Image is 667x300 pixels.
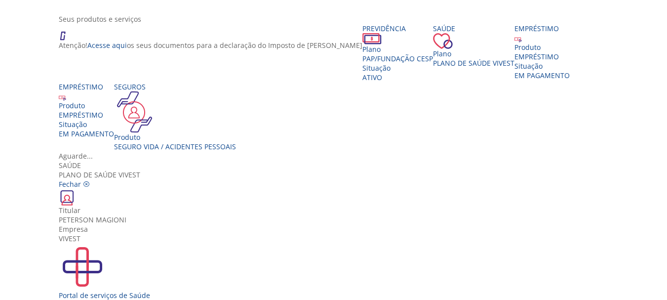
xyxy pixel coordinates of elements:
[362,44,433,54] div: Plano
[433,49,514,58] div: Plano
[59,215,616,224] div: PETERSON MAGIONI
[514,52,570,61] div: EMPRÉSTIMO
[362,33,382,44] img: ico_dinheiro.png
[59,179,81,189] span: Fechar
[59,24,76,41] img: ico_atencao.png
[59,129,114,138] span: EM PAGAMENTO
[59,234,616,243] div: VIVEST
[59,14,616,24] div: Seus produtos e serviços
[59,161,616,179] div: Plano de Saúde VIVEST
[59,179,90,189] a: Fechar
[362,24,433,82] a: Previdência PlanoPAP/Fundação CESP SituaçãoAtivo
[114,91,155,132] img: ico_seguros.png
[114,142,236,151] div: Seguro Vida / Acidentes Pessoais
[59,224,616,234] div: Empresa
[114,132,236,142] div: Produto
[362,63,433,73] div: Situação
[59,243,616,300] a: Portal de serviços de Saúde
[59,82,114,138] a: Empréstimo Produto EMPRÉSTIMO Situação EM PAGAMENTO
[59,93,66,101] img: ico_emprestimo.svg
[433,24,514,68] a: Saúde PlanoPlano de Saúde VIVEST
[114,82,236,91] div: Seguros
[514,43,570,52] div: Produto
[514,24,570,80] a: Empréstimo Produto EMPRÉSTIMO Situação EM PAGAMENTO
[362,73,382,82] span: Ativo
[433,58,514,68] span: Plano de Saúde VIVEST
[59,110,114,120] div: EMPRÉSTIMO
[59,291,616,300] div: Portal de serviços de Saúde
[59,120,114,129] div: Situação
[433,24,514,33] div: Saúde
[362,54,433,63] span: PAP/Fundação CESP
[362,24,433,33] div: Previdência
[59,41,362,50] p: Atenção! os seus documentos para a declaração do Imposto de [PERSON_NAME]
[59,151,616,161] div: Aguarde...
[514,35,522,43] img: ico_emprestimo.svg
[59,101,114,110] div: Produto
[114,82,236,151] a: Seguros Produto Seguro Vida / Acidentes Pessoais
[514,71,570,80] span: EM PAGAMENTO
[514,24,570,33] div: Empréstimo
[59,206,616,215] div: Titular
[514,61,570,71] div: Situação
[59,82,114,91] div: Empréstimo
[59,161,616,170] div: Saúde
[59,243,106,291] img: PortalSaude.svg
[87,41,127,50] a: Acesse aqui
[433,33,453,49] img: ico_coracao.png
[59,189,76,206] img: ico_carteirinha.png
